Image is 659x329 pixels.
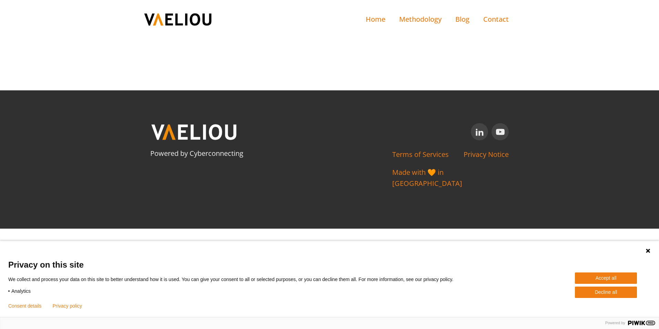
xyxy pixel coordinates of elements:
[448,7,476,32] a: Blog
[11,288,31,294] span: Analytics
[8,303,42,309] button: Consent details
[150,148,243,159] div: Powered by Cyberconnecting
[359,7,392,32] a: Home
[143,12,212,27] img: VAELIOU - boost your performance
[464,149,509,160] a: Privacy Notice
[476,7,516,32] a: Contact
[575,287,637,298] button: Decline all
[575,272,637,284] button: Accept all
[392,167,509,189] div: Made with 🧡 in [GEOGRAPHIC_DATA]
[8,260,651,270] span: Privacy on this site
[602,321,628,325] span: Powered by
[8,276,464,282] p: We collect and process your data on this site to better understand how it is used. You can give y...
[150,123,237,141] img: VAELIOU - boost your performance
[392,149,449,160] a: Terms of Services
[53,303,82,309] a: Privacy policy
[392,7,448,32] a: Methodology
